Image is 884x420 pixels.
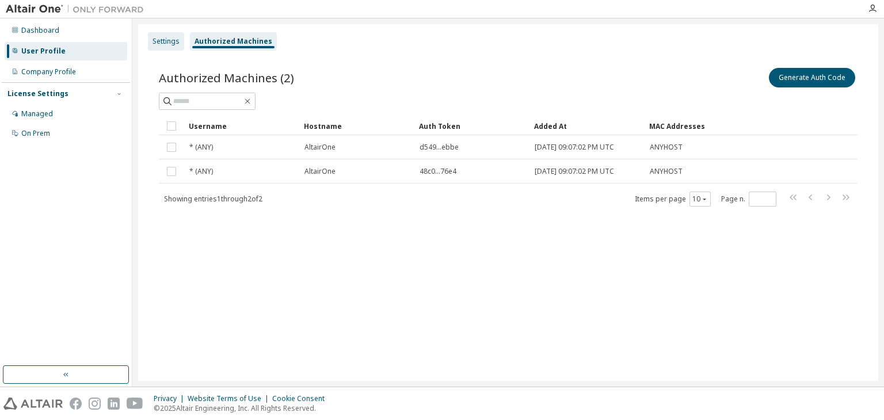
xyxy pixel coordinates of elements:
[420,143,459,152] span: d549...ebbe
[188,394,272,403] div: Website Terms of Use
[3,398,63,410] img: altair_logo.svg
[535,143,614,152] span: [DATE] 09:07:02 PM UTC
[419,117,525,135] div: Auth Token
[127,398,143,410] img: youtube.svg
[769,68,855,87] button: Generate Auth Code
[692,194,708,204] button: 10
[189,117,295,135] div: Username
[89,398,101,410] img: instagram.svg
[21,47,66,56] div: User Profile
[154,394,188,403] div: Privacy
[189,143,213,152] span: * (ANY)
[420,167,456,176] span: 48c0...76e4
[635,192,711,207] span: Items per page
[535,167,614,176] span: [DATE] 09:07:02 PM UTC
[164,194,262,204] span: Showing entries 1 through 2 of 2
[304,117,410,135] div: Hostname
[534,117,640,135] div: Added At
[721,192,776,207] span: Page n.
[21,26,59,35] div: Dashboard
[7,89,68,98] div: License Settings
[21,129,50,138] div: On Prem
[195,37,272,46] div: Authorized Machines
[153,37,180,46] div: Settings
[650,167,683,176] span: ANYHOST
[21,67,76,77] div: Company Profile
[189,167,213,176] span: * (ANY)
[159,70,294,86] span: Authorized Machines (2)
[154,403,331,413] p: © 2025 Altair Engineering, Inc. All Rights Reserved.
[108,398,120,410] img: linkedin.svg
[304,143,336,152] span: AltairOne
[272,394,331,403] div: Cookie Consent
[649,117,737,135] div: MAC Addresses
[21,109,53,119] div: Managed
[650,143,683,152] span: ANYHOST
[6,3,150,15] img: Altair One
[70,398,82,410] img: facebook.svg
[304,167,336,176] span: AltairOne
